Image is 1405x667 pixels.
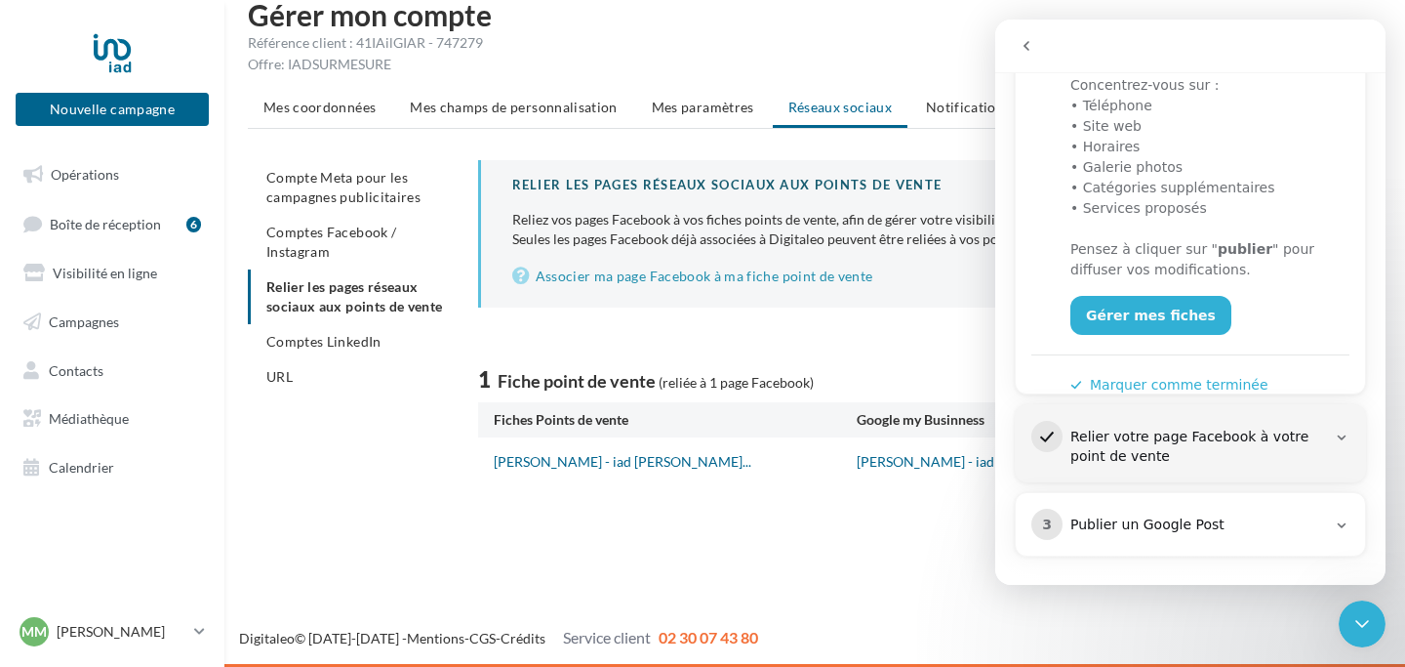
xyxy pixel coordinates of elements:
[239,630,295,646] a: Digitaleo
[857,410,1221,430] div: Google my Businness
[478,364,491,395] span: 1
[563,628,651,646] span: Service client
[16,93,209,126] button: Nouvelle campagne
[407,630,464,646] a: Mentions
[12,351,213,392] a: Contacts
[266,333,381,350] span: Comptes LinkedIn
[248,55,1382,74] div: Offre: IADSURMESURE
[263,99,376,115] span: Mes coordonnées
[512,176,1350,194] div: Relier les pages réseaux sociaux aux points de vente
[494,453,751,470] a: [PERSON_NAME] - iad [PERSON_NAME]...
[49,313,119,330] span: Campagnes
[16,613,209,650] a: MM [PERSON_NAME]
[12,447,213,488] a: Calendrier
[186,217,201,232] div: 6
[49,459,114,476] span: Calendrier
[266,169,421,205] span: Compte Meta pour les campagnes publicitaires
[512,265,1350,288] a: Associer ma page Facebook à ma fiche point de vente
[995,20,1385,585] iframe: Intercom live chat
[12,302,213,343] a: Campagnes
[12,154,213,195] a: Opérations
[926,99,1011,115] span: Notifications
[57,622,186,642] p: [PERSON_NAME]
[21,622,47,642] span: MM
[12,253,213,294] a: Visibilité en ligne
[410,99,618,115] span: Mes champs de personnalisation
[49,361,103,378] span: Contacts
[50,215,161,231] span: Boîte de réception
[469,630,496,646] a: CGS
[652,99,754,115] span: Mes paramètres
[248,33,1382,53] div: Référence client : 41IAilGIAR - 747279
[857,453,1114,470] a: [PERSON_NAME] - iad [PERSON_NAME]...
[51,166,119,183] span: Opérations
[266,368,293,385] span: URL
[12,398,213,439] a: Médiathèque
[498,370,656,392] span: Fiche point de vente
[12,203,213,245] a: Boîte de réception6
[512,210,1350,229] div: Reliez vos pages Facebook à vos fiches points de vente, afin de gérer votre visibilité.
[239,630,758,646] span: © [DATE]-[DATE] - - -
[501,630,545,646] a: Crédits
[659,374,814,391] span: (reliée à 1 page Facebook)
[1339,601,1385,647] iframe: Intercom live chat
[49,410,129,427] span: Médiathèque
[266,224,396,260] span: Comptes Facebook / Instagram
[494,410,858,430] div: Fiches Points de vente
[53,265,157,281] span: Visibilité en ligne
[659,628,758,646] span: 02 30 07 43 80
[512,210,1350,249] p: Seules les pages Facebook déjà associées à Digitaleo peuvent être reliées à vos points de vente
